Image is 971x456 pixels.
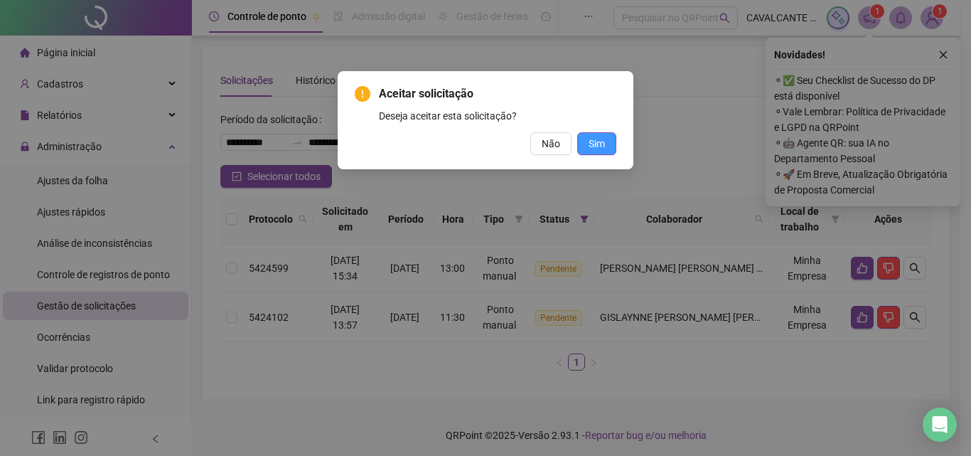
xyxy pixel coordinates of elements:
[923,408,957,442] div: Open Intercom Messenger
[379,108,616,124] div: Deseja aceitar esta solicitação?
[577,132,616,155] button: Sim
[379,85,616,102] span: Aceitar solicitação
[355,86,370,102] span: exclamation-circle
[542,136,560,152] span: Não
[589,136,605,152] span: Sim
[530,132,572,155] button: Não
